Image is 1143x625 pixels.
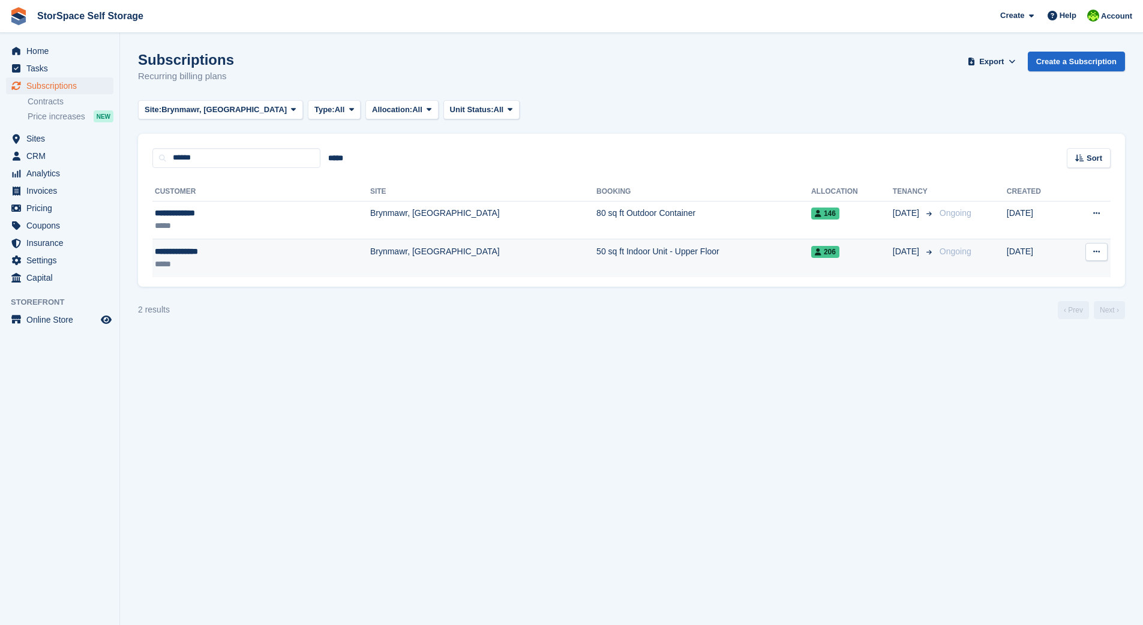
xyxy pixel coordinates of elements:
span: Subscriptions [26,77,98,94]
p: Recurring billing plans [138,70,234,83]
a: Create a Subscription [1028,52,1125,71]
button: Export [965,52,1018,71]
a: menu [6,148,113,164]
td: [DATE] [1007,239,1067,277]
td: 50 sq ft Indoor Unit - Upper Floor [596,239,811,277]
a: menu [6,130,113,147]
div: NEW [94,110,113,122]
a: menu [6,200,113,217]
a: menu [6,77,113,94]
th: Allocation [811,182,893,202]
a: menu [6,60,113,77]
a: Preview store [99,312,113,327]
span: Storefront [11,296,119,308]
a: Next [1094,301,1125,319]
span: Site: [145,104,161,116]
span: Unit Status: [450,104,494,116]
span: All [335,104,345,116]
span: Help [1060,10,1076,22]
span: Ongoing [940,247,971,256]
span: Online Store [26,311,98,328]
span: [DATE] [893,207,922,220]
span: Pricing [26,200,98,217]
img: stora-icon-8386f47178a22dfd0bd8f6a31ec36ba5ce8667c1dd55bd0f319d3a0aa187defe.svg [10,7,28,25]
nav: Page [1055,301,1127,319]
a: menu [6,235,113,251]
span: Allocation: [372,104,412,116]
span: Settings [26,252,98,269]
span: [DATE] [893,245,922,258]
span: Account [1101,10,1132,22]
button: Site: Brynmawr, [GEOGRAPHIC_DATA] [138,100,303,120]
span: 146 [811,208,839,220]
span: Create [1000,10,1024,22]
a: menu [6,165,113,182]
a: menu [6,182,113,199]
th: Tenancy [893,182,935,202]
span: All [494,104,504,116]
button: Type: All [308,100,361,120]
span: All [412,104,422,116]
th: Site [370,182,596,202]
a: menu [6,311,113,328]
a: Contracts [28,96,113,107]
span: Sort [1087,152,1102,164]
a: menu [6,252,113,269]
a: Previous [1058,301,1089,319]
th: Created [1007,182,1067,202]
a: Price increases NEW [28,110,113,123]
span: Ongoing [940,208,971,218]
a: StorSpace Self Storage [32,6,148,26]
td: 80 sq ft Outdoor Container [596,201,811,239]
h1: Subscriptions [138,52,234,68]
span: Type: [314,104,335,116]
a: menu [6,43,113,59]
div: 2 results [138,304,170,316]
span: Analytics [26,165,98,182]
button: Allocation: All [365,100,439,120]
span: CRM [26,148,98,164]
img: paul catt [1087,10,1099,22]
td: Brynmawr, [GEOGRAPHIC_DATA] [370,201,596,239]
span: Capital [26,269,98,286]
span: Tasks [26,60,98,77]
th: Customer [152,182,370,202]
span: Home [26,43,98,59]
th: Booking [596,182,811,202]
span: Price increases [28,111,85,122]
span: Coupons [26,217,98,234]
td: Brynmawr, [GEOGRAPHIC_DATA] [370,239,596,277]
span: Insurance [26,235,98,251]
a: menu [6,269,113,286]
td: [DATE] [1007,201,1067,239]
span: Sites [26,130,98,147]
button: Unit Status: All [443,100,520,120]
span: 206 [811,246,839,258]
span: Export [979,56,1004,68]
a: menu [6,217,113,234]
span: Brynmawr, [GEOGRAPHIC_DATA] [161,104,287,116]
span: Invoices [26,182,98,199]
